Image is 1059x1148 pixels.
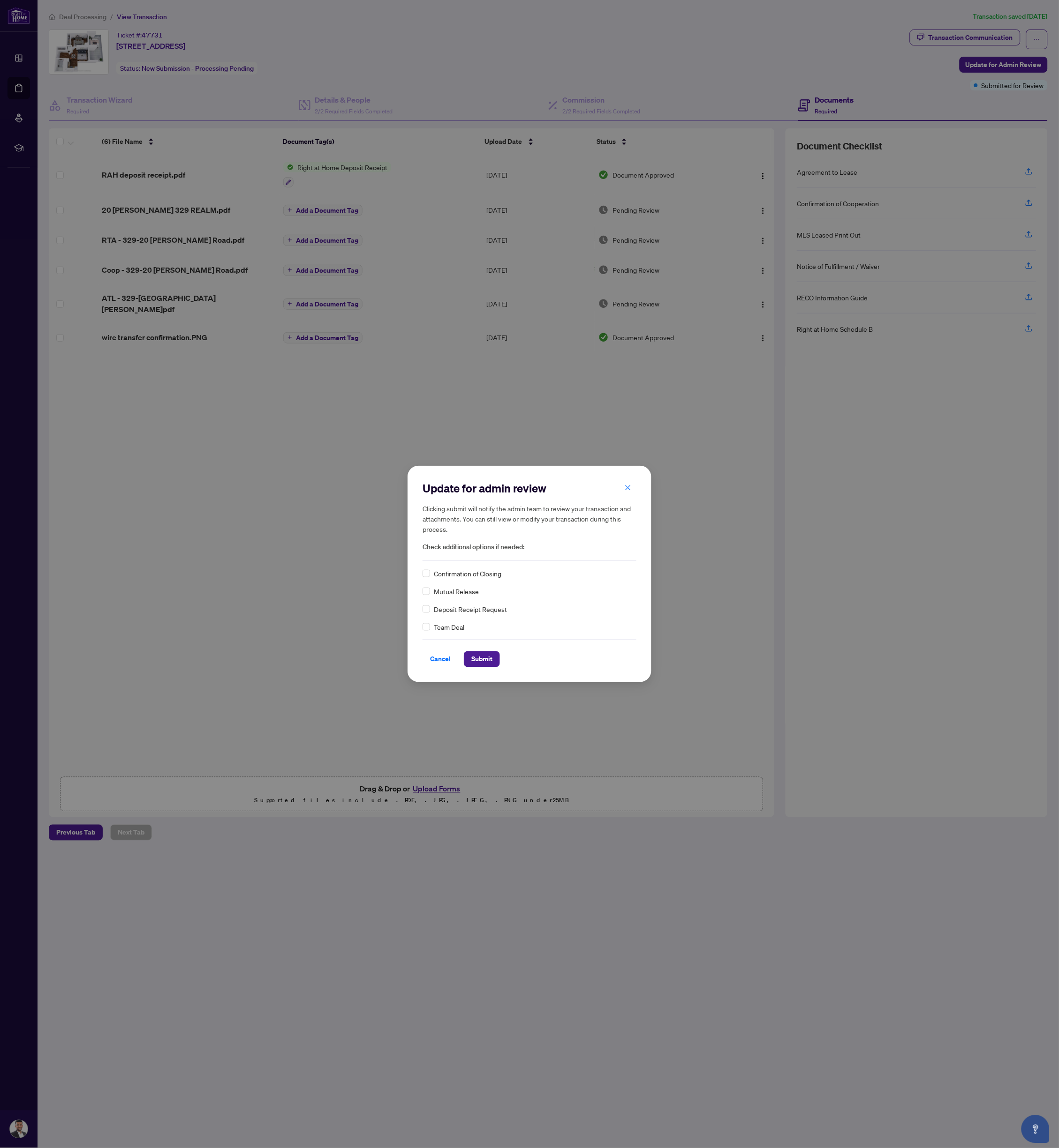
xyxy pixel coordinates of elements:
[423,503,636,534] h5: Clicking submit will notify the admin team to review your transaction and attachments. You can st...
[430,652,451,667] span: Cancel
[423,481,636,496] h2: Update for admin review
[471,652,492,667] span: Submit
[434,568,501,579] span: Confirmation of Closing
[464,651,500,667] button: Submit
[434,586,479,596] span: Mutual Release
[625,485,631,491] span: close
[423,651,458,667] button: Cancel
[434,604,507,614] span: Deposit Receipt Request
[423,542,636,552] span: Check additional options if needed:
[1021,1115,1050,1143] button: Open asap
[434,622,464,632] span: Team Deal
